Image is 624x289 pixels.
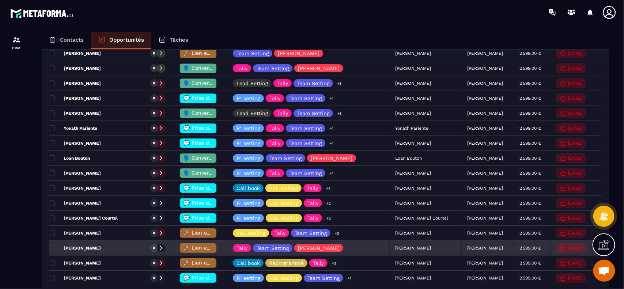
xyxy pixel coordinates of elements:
p: R1 setting [237,216,260,221]
p: [PERSON_NAME] [311,156,352,161]
a: Contacts [42,32,91,49]
p: Tally [237,66,247,71]
p: 2 599,00 € [519,201,541,206]
span: 💬 Prise de contact effectué [184,215,256,221]
p: R1 setting [237,126,260,131]
p: Tally [307,186,318,191]
span: 🚀 Lien envoyé & Relance [184,50,248,56]
p: Team Setting [307,275,340,281]
p: 0 [153,171,155,176]
p: [DATE] [568,246,582,251]
p: 0 [153,246,155,251]
span: 🗣️ Conversation en cours [184,170,248,176]
p: 2 599,00 € [519,96,541,101]
p: [PERSON_NAME] [467,261,503,266]
p: [PERSON_NAME] [467,156,503,161]
p: 2 599,00 € [519,261,541,266]
p: [PERSON_NAME] [278,51,319,56]
span: 💬 Prise de contact effectué [184,275,256,281]
p: Tally [269,141,280,146]
a: Tâches [151,32,196,49]
p: +1 [327,95,336,102]
p: +1 [345,274,354,282]
p: 0 [153,141,155,146]
p: [DATE] [568,66,582,71]
p: 0 [153,201,155,206]
span: 🚀 Lien envoyé & Relance [184,230,248,236]
span: 🚀 Lien envoyé & Relance [184,245,248,251]
p: Tâches [170,37,188,43]
p: VSL Mailing [269,201,298,206]
p: Tally [307,216,318,221]
p: [PERSON_NAME] [467,216,503,221]
p: Lead Setting [237,111,268,116]
p: Tally [269,96,280,101]
p: 2 599,00 € [519,81,541,86]
p: [DATE] [568,156,582,161]
p: 0 [153,275,155,281]
p: R1 setting [237,201,260,206]
span: 🗣️ Conversation en cours [184,80,248,86]
p: [PERSON_NAME] [467,51,503,56]
p: Team Setting [290,171,322,176]
p: [DATE] [568,186,582,191]
p: R1 setting [237,275,260,281]
p: 2 599,00 € [519,66,541,71]
p: [PERSON_NAME] [49,80,101,86]
p: +2 [324,199,333,207]
span: 🗣️ Conversation en cours [184,155,248,161]
p: Team Setting [297,81,329,86]
p: [PERSON_NAME] [49,140,101,146]
p: [PERSON_NAME] [298,66,340,71]
p: Tally [307,201,318,206]
img: logo [10,7,76,20]
p: [PERSON_NAME] [467,246,503,251]
p: Reprogrammé [269,261,304,266]
p: [PERSON_NAME] [298,246,340,251]
span: 🗣️ Conversation en cours [184,65,248,71]
p: +4 [324,185,333,192]
p: 2 599,00 € [519,111,541,116]
p: 0 [153,111,155,116]
p: 0 [153,66,155,71]
p: R1 setting [237,156,260,161]
p: [DATE] [568,201,582,206]
p: [DATE] [568,111,582,116]
p: R1 setting [237,141,260,146]
p: Tally [237,246,247,251]
p: [PERSON_NAME] [49,50,101,56]
p: [PERSON_NAME] [49,185,101,191]
p: [DATE] [568,126,582,131]
p: 0 [153,126,155,131]
p: 2 599,00 € [519,126,541,131]
p: 0 [153,156,155,161]
span: 💬 Prise de contact effectué [184,140,256,146]
p: [PERSON_NAME] [49,275,101,281]
p: 2 599,00 € [519,216,541,221]
p: [PERSON_NAME] [467,111,503,116]
img: formation [12,35,21,44]
p: Call book [237,261,260,266]
p: Contacts [60,37,84,43]
p: VSL Mailing [269,216,298,221]
p: Lead Setting [237,81,268,86]
p: [DATE] [568,275,582,281]
a: Opportunités [91,32,151,49]
p: [PERSON_NAME] [49,230,101,236]
span: 🗣️ Conversation en cours [184,110,248,116]
p: 0 [153,51,155,56]
p: Tally [313,261,324,266]
p: Team Setting [257,66,289,71]
p: Loan Bouton [49,155,90,161]
p: Team Setting [297,111,329,116]
span: 💬 Prise de contact effectué [184,125,256,131]
p: [DATE] [568,216,582,221]
p: [DATE] [568,51,582,56]
div: Ouvrir le chat [593,260,615,282]
p: [PERSON_NAME] [467,66,503,71]
p: Yonath Pariente [49,125,97,131]
p: VSL Mailing [237,231,265,236]
p: [PERSON_NAME] [49,170,101,176]
p: [PERSON_NAME] [467,231,503,236]
p: R1 setting [237,96,260,101]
